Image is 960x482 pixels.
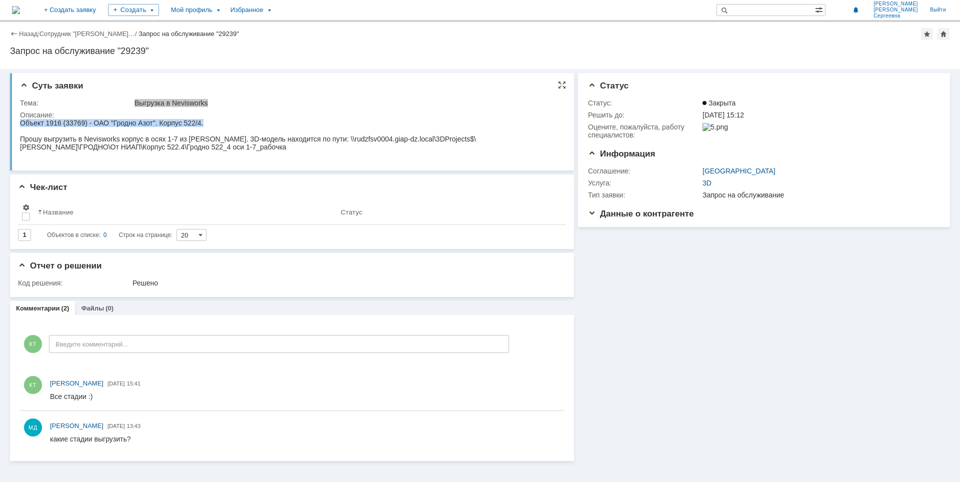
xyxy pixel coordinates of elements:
th: Статус [336,199,558,225]
div: Решить до: [588,111,700,119]
span: [PERSON_NAME] [873,7,918,13]
div: Создать [108,4,159,16]
div: Тема: [20,99,132,107]
div: Статус: [588,99,700,107]
span: Статус [588,81,628,90]
a: [GEOGRAPHIC_DATA] [702,167,775,175]
a: Перейти на домашнюю страницу [12,6,20,14]
span: Закрыта [702,99,735,107]
span: Информация [588,149,655,158]
div: Тип заявки: [588,191,700,199]
div: | [37,29,39,37]
span: Данные о контрагенте [588,209,694,218]
span: Настройки [22,203,30,211]
div: Добавить в избранное [921,28,933,40]
span: [DATE] 15:12 [702,111,744,119]
span: Объектов в списке: [47,231,100,238]
span: Чек-лист [18,182,67,192]
span: [PERSON_NAME] [50,422,103,429]
div: Запрос на обслуживание "29239" [138,30,239,37]
div: Запрос на обслуживание "29239" [10,46,950,56]
div: Oцените, пожалуйста, работу специалистов: [588,123,700,139]
a: Файлы [81,304,104,312]
div: Услуга: [588,179,700,187]
div: Соглашение: [588,167,700,175]
div: Статус [340,208,362,216]
span: [DATE] [107,423,125,429]
div: Выгрузка в Nevisworks [134,99,558,107]
span: [DATE] [107,380,125,386]
a: Сотрудник "[PERSON_NAME]… [39,30,135,37]
span: 13:43 [127,423,141,429]
i: Строк на странице: [47,229,172,241]
span: 15:41 [127,380,141,386]
a: Назад [19,30,37,37]
a: 3D [702,179,711,187]
th: Название [34,199,336,225]
div: / [39,30,139,37]
a: [PERSON_NAME] [50,421,103,431]
div: Название [43,208,73,216]
span: [PERSON_NAME] [873,1,918,7]
div: (0) [105,304,113,312]
div: Код решения: [18,279,130,287]
span: Сергеевна [873,13,918,19]
div: Описание: [20,111,560,119]
a: Комментарии [16,304,60,312]
div: Запрос на обслуживание [702,191,934,199]
div: На всю страницу [558,81,566,89]
span: Отчет о решении [18,261,101,270]
img: logo [12,6,20,14]
a: [PERSON_NAME] [50,378,103,388]
div: Решено [132,279,558,287]
img: 5.png [702,123,728,131]
span: Суть заявки [20,81,83,90]
span: КТ [24,335,42,353]
span: [PERSON_NAME] [50,379,103,387]
span: Расширенный поиск [815,4,825,14]
div: Сделать домашней страницей [937,28,949,40]
div: (2) [61,304,69,312]
div: 0 [103,229,107,241]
